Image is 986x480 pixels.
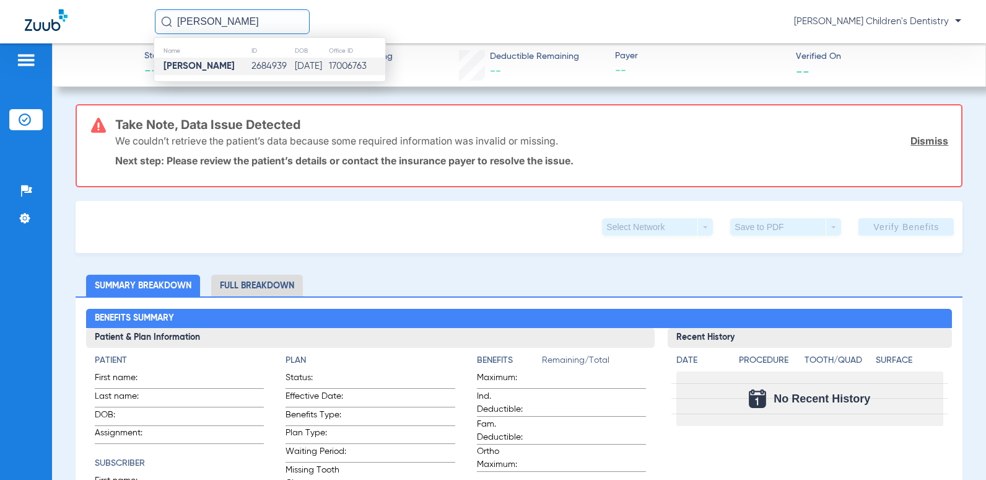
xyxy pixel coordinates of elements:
[477,418,538,444] span: Fam. Deductible:
[876,354,943,371] app-breakdown-title: Surface
[25,9,68,31] img: Zuub Logo
[910,135,948,147] a: Dismiss
[95,354,264,367] h4: Patient
[477,390,538,416] span: Ind. Deductible:
[95,390,155,407] span: Last name:
[286,354,455,367] h4: Plan
[161,16,172,27] img: Search Icon
[211,275,303,296] li: Full Breakdown
[477,354,542,371] app-breakdown-title: Benefits
[477,354,542,367] h4: Benefits
[115,118,949,131] h3: Take Note, Data Issue Detected
[876,354,943,367] h4: Surface
[805,354,872,367] h4: Tooth/Quad
[739,354,800,367] h4: Procedure
[749,389,766,408] img: Calendar
[16,53,36,68] img: hamburger-icon
[739,354,800,371] app-breakdown-title: Procedure
[328,44,385,58] th: Office ID
[115,154,949,167] p: Next step: Please review the patient’s details or contact the insurance payer to resolve the issue.
[91,118,106,133] img: error-icon
[95,409,155,425] span: DOB:
[676,354,728,371] app-breakdown-title: Date
[542,354,646,371] span: Remaining/Total
[155,9,310,34] input: Search for patients
[615,63,785,79] span: --
[86,328,655,348] h3: Patient & Plan Information
[86,275,200,296] li: Summary Breakdown
[154,44,251,58] th: Name
[164,61,235,71] strong: [PERSON_NAME]
[286,427,346,443] span: Plan Type:
[251,44,294,58] th: ID
[251,58,294,75] td: 2684939
[95,427,155,443] span: Assignment:
[286,371,346,388] span: Status:
[796,64,809,78] span: --
[615,50,785,63] span: Payer
[477,445,538,471] span: Ortho Maximum:
[95,371,155,388] span: First name:
[144,63,170,81] span: --
[774,393,870,405] span: No Recent History
[328,58,385,75] td: 17006763
[95,457,264,470] h4: Subscriber
[794,16,961,28] span: [PERSON_NAME] Children's Dentistry
[294,44,328,58] th: DOB
[115,135,558,147] p: We couldn’t retrieve the patient’s data because some required information was invalid or missing.
[490,66,501,77] span: --
[286,409,346,425] span: Benefits Type:
[477,371,538,388] span: Maximum:
[805,354,872,371] app-breakdown-title: Tooth/Quad
[668,328,952,348] h3: Recent History
[796,50,966,63] span: Verified On
[286,390,346,407] span: Effective Date:
[490,50,579,63] span: Deductible Remaining
[294,58,328,75] td: [DATE]
[676,354,728,367] h4: Date
[286,445,346,462] span: Waiting Period:
[86,309,952,329] h2: Benefits Summary
[144,50,170,63] span: Status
